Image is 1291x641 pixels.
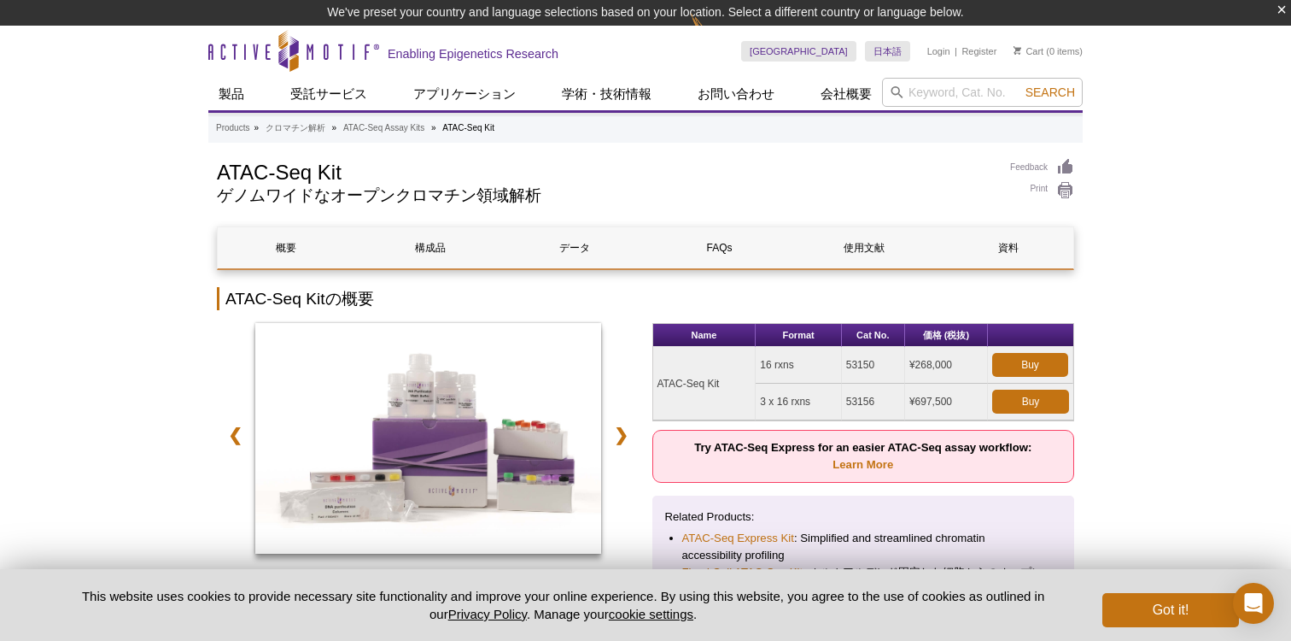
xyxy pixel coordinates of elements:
[255,323,601,559] a: ATAC-Seq Kit
[388,46,558,62] h2: Enabling Epigenetics Research
[1025,85,1075,99] span: Search
[603,415,640,455] a: ❯
[1010,158,1074,177] a: Feedback
[905,347,988,384] td: ¥268,000
[682,564,1045,598] li: : ホルムアルデヒド固定した細胞からのオープンクロマチン解析
[756,347,841,384] td: 16 rxns
[842,384,905,420] td: 53156
[905,384,988,420] td: ¥697,500
[682,530,1045,564] li: : Simplified and streamlined chromatin accessibility profiling
[665,509,1062,526] p: Related Products:
[694,441,1031,471] strong: Try ATAC-Seq Express for an easier ATAC-Seq assay workflow:
[682,530,794,547] a: ATAC-Seq Express Kit
[266,121,325,136] a: クロマチン解析
[865,41,910,62] a: 日本語
[431,123,436,132] li: »
[756,324,841,347] th: Format
[1014,46,1021,55] img: Your Cart
[280,78,377,110] a: 受託サービス
[882,78,1083,107] input: Keyword, Cat. No.
[208,78,254,110] a: 製品
[961,45,996,57] a: Register
[216,121,249,136] a: Products
[1010,181,1074,200] a: Print
[1014,45,1043,57] a: Cart
[217,287,1074,310] h2: ATAC-Seq Kitの概要
[653,347,756,420] td: ATAC-Seq Kit
[254,123,259,132] li: »
[218,227,353,268] a: 概要
[448,607,527,621] a: Privacy Policy
[609,607,693,621] button: cookie settings
[217,158,993,184] h1: ATAC-Seq Kit
[741,41,856,62] a: [GEOGRAPHIC_DATA]
[941,227,1077,268] a: 資料
[756,384,841,420] td: 3 x 16 rxns
[217,188,993,203] h2: ゲノムワイドなオープンクロマチン領域解析
[255,323,601,554] img: ATAC-Seq Kit
[842,324,905,347] th: Cat No.
[653,324,756,347] th: Name
[955,41,957,62] li: |
[905,324,988,347] th: 価格 (税抜)
[442,123,494,132] li: ATAC-Seq Kit
[927,45,950,57] a: Login
[217,415,254,455] a: ❮
[1233,583,1274,624] div: Open Intercom Messenger
[691,13,736,53] img: Change Here
[810,78,882,110] a: 会社概要
[651,227,787,268] a: FAQs
[52,587,1074,623] p: This website uses cookies to provide necessary site functionality and improve your online experie...
[507,227,643,268] a: データ
[1020,85,1080,100] button: Search
[992,390,1069,414] a: Buy
[1102,593,1239,627] button: Got it!
[687,78,785,110] a: お問い合わせ
[992,353,1068,377] a: Buy
[552,78,662,110] a: 学術・技術情報
[842,347,905,384] td: 53150
[1014,41,1083,62] li: (0 items)
[362,227,498,268] a: 構成品
[403,78,526,110] a: アプリケーション
[832,458,893,471] a: Learn More
[332,123,337,132] li: »
[682,564,803,581] a: Fixed Cell ATAC-Seq Kit
[796,227,932,268] a: 使用文献
[343,121,424,136] a: ATAC-Seq Assay Kits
